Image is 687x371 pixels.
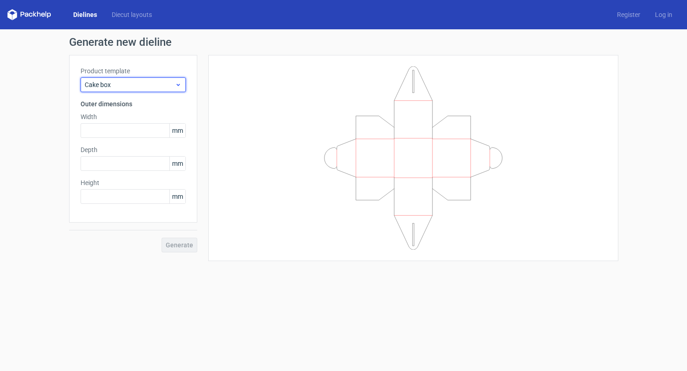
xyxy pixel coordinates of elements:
[85,80,175,89] span: Cake box
[104,10,159,19] a: Diecut layouts
[610,10,648,19] a: Register
[648,10,680,19] a: Log in
[66,10,104,19] a: Dielines
[81,178,186,187] label: Height
[169,124,185,137] span: mm
[81,145,186,154] label: Depth
[69,37,618,48] h1: Generate new dieline
[81,66,186,76] label: Product template
[169,157,185,170] span: mm
[81,112,186,121] label: Width
[169,190,185,203] span: mm
[81,99,186,109] h3: Outer dimensions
